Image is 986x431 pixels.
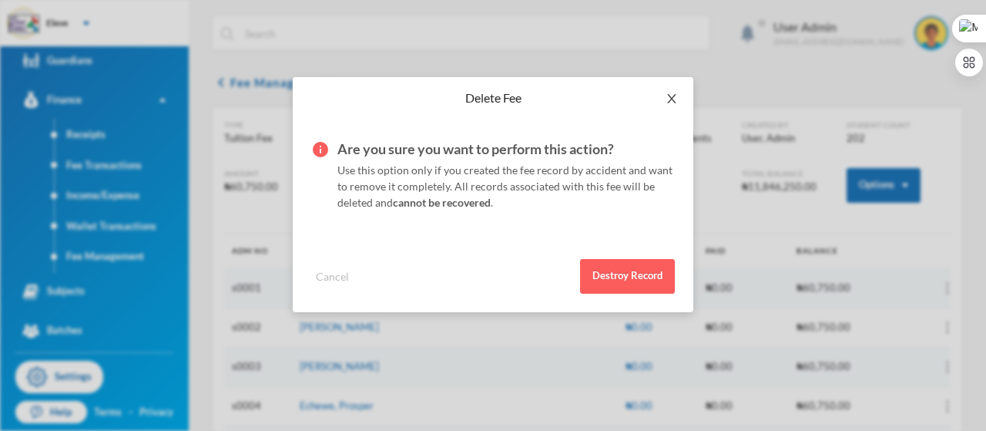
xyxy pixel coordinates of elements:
button: Destroy Record [580,259,675,294]
button: Cancel [311,268,354,285]
div: Are you sure you want to perform this action? [337,137,675,162]
button: Close [650,77,693,120]
strong: cannot be recovered [393,196,491,209]
div: Delete Fee [311,89,675,106]
div: Use this option only if you created the fee record by accident and want to remove it completely. ... [337,137,675,210]
i: icon: close [666,93,678,105]
i: info [311,137,330,159]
